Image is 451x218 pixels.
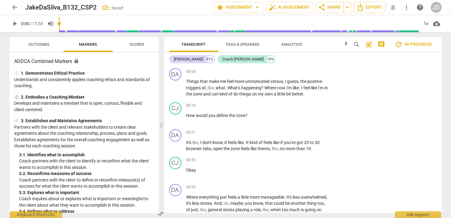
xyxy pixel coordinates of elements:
span: I [200,140,203,145]
span: , [263,201,265,206]
span: like [251,146,258,151]
span: . [196,168,197,173]
span: 00:52 [186,158,196,163]
span: there's [258,146,270,151]
span: you [245,201,253,206]
span: Tags & Speakers [226,42,260,47]
span: play_arrow [11,20,19,27]
span: arrow_drop_down [254,4,261,11]
span: too [318,201,324,206]
span: Where [265,85,278,90]
span: own [265,91,274,96]
span: manageable [261,195,285,200]
span: . [311,146,313,151]
span: on [317,207,322,212]
span: kind [250,140,259,145]
span: much [290,207,301,212]
span: Markers [79,42,97,47]
span: . [303,91,305,96]
div: 19% [266,56,275,62]
span: going [305,207,317,212]
span: that [265,201,274,206]
span: a [251,207,254,212]
span: Filler word [200,207,206,212]
p: 2. Embodies a Coaching Mindset [21,94,85,100]
button: Review is in progress [390,38,437,51]
span: Filler word [263,207,269,212]
span: general [208,207,223,212]
span: triggers [186,85,202,90]
span: arrow_back [11,4,19,11]
span: make [209,79,220,84]
div: Change speaker [169,102,181,115]
span: what [216,85,226,90]
span: . [212,201,214,206]
span: Export [357,4,383,11]
span: , [243,201,245,206]
button: Sharing summary [344,2,352,13]
span: more [235,79,246,84]
button: JD [431,2,442,13]
span: of [186,207,191,212]
span: zone [236,113,246,118]
span: when [271,207,282,212]
span: , [212,146,213,151]
div: Change speaker [169,68,181,80]
span: Assessment [217,4,261,11]
button: Export [354,2,385,13]
span: know [213,140,223,145]
p: Coach partners with the client to define or reconfirm measure(s) of success for what the client w... [19,177,154,189]
span: my [258,91,265,96]
span: cloud_download [433,20,441,27]
span: ? [262,85,265,90]
div: Saved [112,5,123,11]
span: more [250,195,261,200]
span: like [293,85,299,90]
span: little [241,195,250,200]
span: like [238,140,244,145]
span: What's [228,85,241,90]
span: another [291,201,307,206]
span: things [239,91,252,96]
span: open [213,146,224,151]
span: , [270,146,272,151]
div: 81% [206,56,214,62]
span: volume_up [47,20,55,27]
span: than [297,146,306,151]
span: . [322,207,323,212]
span: , [206,85,208,90]
span: Okay [186,168,196,173]
span: AI Assessment [269,4,310,11]
span: can [212,91,220,96]
span: in [325,85,328,90]
span: . [226,85,228,90]
span: , [223,140,225,145]
span: unmotivated [246,79,271,84]
span: Filler word [224,201,229,206]
span: like [274,140,281,145]
span: , [261,207,263,212]
span: you [209,113,217,118]
span: . [244,140,246,145]
span: and [204,91,212,96]
span: It [246,140,250,145]
span: better [292,91,303,96]
span: versus [271,79,283,84]
span: define [217,113,229,118]
span: more [286,146,297,151]
span: star [217,4,224,11]
div: All changes saved [102,4,123,11]
span: , [199,140,200,145]
span: Filler word [208,85,214,90]
span: . [285,195,287,200]
span: / 15:58 [31,21,43,26]
span: the [224,146,231,151]
span: How [186,113,196,118]
span: , [327,195,328,200]
span: it's [186,201,192,206]
span: , [283,79,285,84]
p: Develops and maintains a mindset that is open, curious, flexible and client-centered. [14,100,154,113]
button: Search [352,40,362,49]
div: Change speaker [169,184,181,196]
